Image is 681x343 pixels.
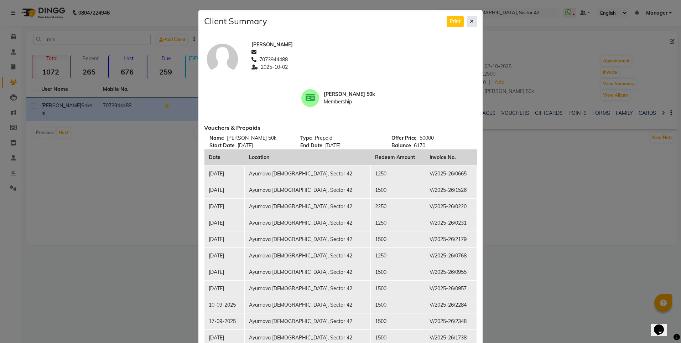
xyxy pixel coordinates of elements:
span: End Date [300,142,322,149]
td: V/2025-26/0220 [425,198,477,215]
span: Membership [324,98,380,106]
td: 1500 [371,280,425,297]
span: [DATE] [238,142,253,149]
td: 10-09-2025 [204,297,245,313]
td: [DATE] [204,247,245,264]
td: Ayurnava [DEMOGRAPHIC_DATA], Sector 42 [245,198,371,215]
td: Ayurnava [DEMOGRAPHIC_DATA], Sector 42 [245,313,371,329]
h6: Vouchers & Prepaids [204,124,477,131]
span: [PERSON_NAME] [251,41,293,48]
td: Ayurnava [DEMOGRAPHIC_DATA], Sector 42 [245,165,371,182]
td: 1500 [371,264,425,280]
span: Name [209,134,224,142]
td: [DATE] [204,182,245,198]
td: 1500 [371,231,425,247]
td: Ayurnava [DEMOGRAPHIC_DATA], Sector 42 [245,280,371,297]
td: 1250 [371,215,425,231]
span: [PERSON_NAME] 50k [324,91,380,98]
td: Ayurnava [DEMOGRAPHIC_DATA], Sector 42 [245,297,371,313]
span: Offer Price [391,134,417,142]
th: Location [245,149,371,166]
span: 50000 [420,135,434,141]
iframe: chat widget [651,314,674,336]
td: V/2025-26/2284 [425,297,477,313]
td: Ayurnava [DEMOGRAPHIC_DATA], Sector 42 [245,215,371,231]
span: Type [300,134,312,142]
td: 17-09-2025 [204,313,245,329]
td: 2250 [371,198,425,215]
td: [DATE] [204,280,245,297]
td: [DATE] [204,231,245,247]
td: Ayurnava [DEMOGRAPHIC_DATA], Sector 42 [245,182,371,198]
td: [DATE] [204,215,245,231]
th: Redeem Amount [371,149,425,166]
span: [PERSON_NAME] 50k [227,135,276,141]
td: [DATE] [204,264,245,280]
span: [DATE] [325,142,340,149]
td: V/2025-26/0231 [425,215,477,231]
th: Date [204,149,245,166]
td: V/2025-26/0768 [425,247,477,264]
td: 1500 [371,297,425,313]
span: 2025-10-02 [261,63,288,71]
td: Ayurnava [DEMOGRAPHIC_DATA], Sector 42 [245,231,371,247]
td: [DATE] [204,165,245,182]
td: V/2025-26/0957 [425,280,477,297]
th: Invoice No. [425,149,477,166]
td: V/2025-26/1526 [425,182,477,198]
span: Balance [391,142,411,149]
td: V/2025-26/2179 [425,231,477,247]
td: 1500 [371,313,425,329]
span: 7073944488 [259,56,288,63]
td: V/2025-26/0665 [425,165,477,182]
td: Ayurnava [DEMOGRAPHIC_DATA], Sector 42 [245,264,371,280]
td: 1250 [371,247,425,264]
td: [DATE] [204,198,245,215]
span: Start Date [209,142,235,149]
td: V/2025-26/0955 [425,264,477,280]
button: Print [447,16,464,27]
span: Prepaid [315,135,332,141]
h4: Client Summary [204,16,267,26]
td: 1500 [371,182,425,198]
td: V/2025-26/2348 [425,313,477,329]
span: 6170 [414,142,425,149]
td: 1250 [371,165,425,182]
td: Ayurnava [DEMOGRAPHIC_DATA], Sector 42 [245,247,371,264]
